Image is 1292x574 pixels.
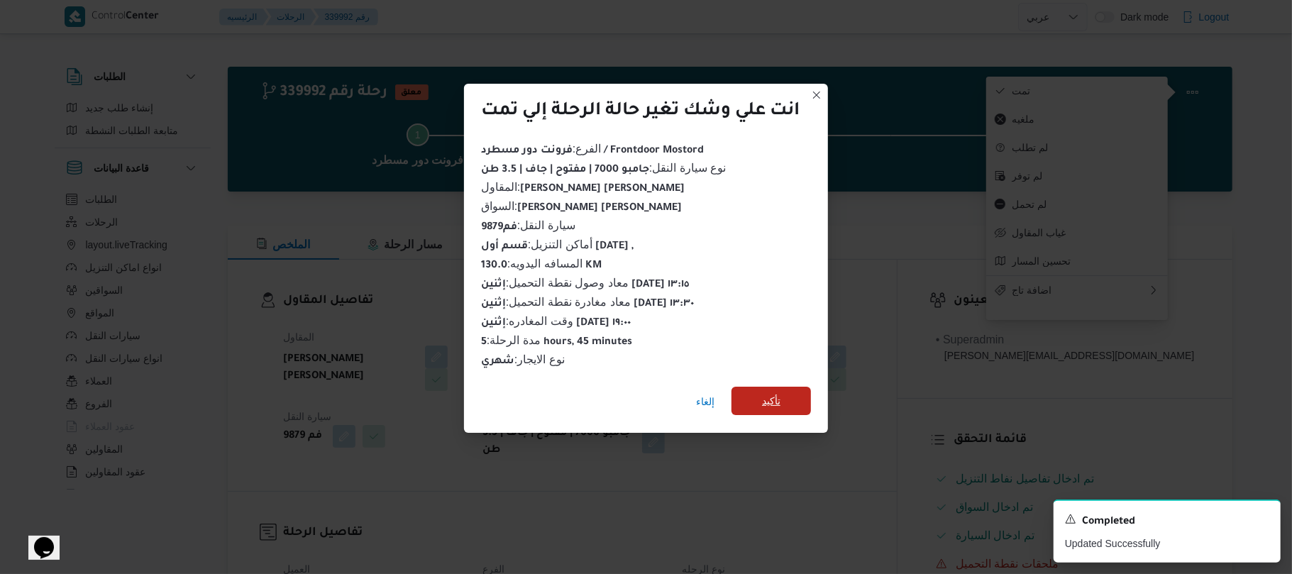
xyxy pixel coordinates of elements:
iframe: chat widget [14,517,60,560]
b: [PERSON_NAME] [PERSON_NAME] [517,203,682,214]
span: مدة الرحلة : [481,334,632,346]
b: قسم أول [DATE] , [481,241,634,253]
span: السواق : [481,200,682,212]
b: إثنين [DATE] ١٩:٠٠ [481,318,631,329]
span: وقت المغادره : [481,315,631,327]
button: Closes this modal window [808,87,825,104]
span: المسافه اليدويه : [481,258,602,270]
span: معاد وصول نقطة التحميل : [481,277,689,289]
span: نوع سيارة النقل : [481,162,726,174]
span: إلغاء [696,393,714,410]
button: تأكيد [731,387,811,415]
span: معاد مغادرة نقطة التحميل : [481,296,694,308]
b: 130.0 KM [481,260,602,272]
b: إثنين [DATE] ١٣:١٥ [481,280,689,291]
span: سيارة النقل : [481,219,575,231]
button: إلغاء [690,387,720,416]
div: Notification [1065,512,1269,531]
b: شهري [481,356,514,368]
span: نوع الايجار : [481,353,565,365]
b: إثنين [DATE] ١٣:٣٠ [481,299,694,310]
b: [PERSON_NAME] [PERSON_NAME] [520,184,685,195]
b: 5 hours, 45 minutes [481,337,632,348]
p: Updated Successfully [1065,536,1269,551]
b: فم9879 [481,222,517,233]
b: جامبو 7000 | مفتوح | جاف | 3.5 طن [481,165,649,176]
span: المقاول : [481,181,685,193]
span: Completed [1082,514,1135,531]
span: الفرع : [481,143,704,155]
span: تأكيد [762,392,780,409]
span: أماكن التنزيل : [481,238,634,250]
div: انت علي وشك تغير حالة الرحلة إلي تمت [481,101,800,123]
b: فرونت دور مسطرد / Frontdoor Mostord [481,145,704,157]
